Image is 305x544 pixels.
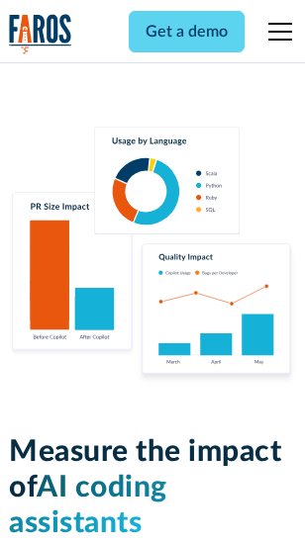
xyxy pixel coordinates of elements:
a: home [9,14,72,54]
div: menu [256,8,296,55]
img: Charts tracking GitHub Copilot's usage and impact on velocity and quality [9,127,296,387]
span: AI coding assistants [9,473,167,538]
a: Get a demo [129,11,245,52]
img: Logo of the analytics and reporting company Faros. [9,14,72,54]
h1: Measure the impact of [9,434,296,541]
